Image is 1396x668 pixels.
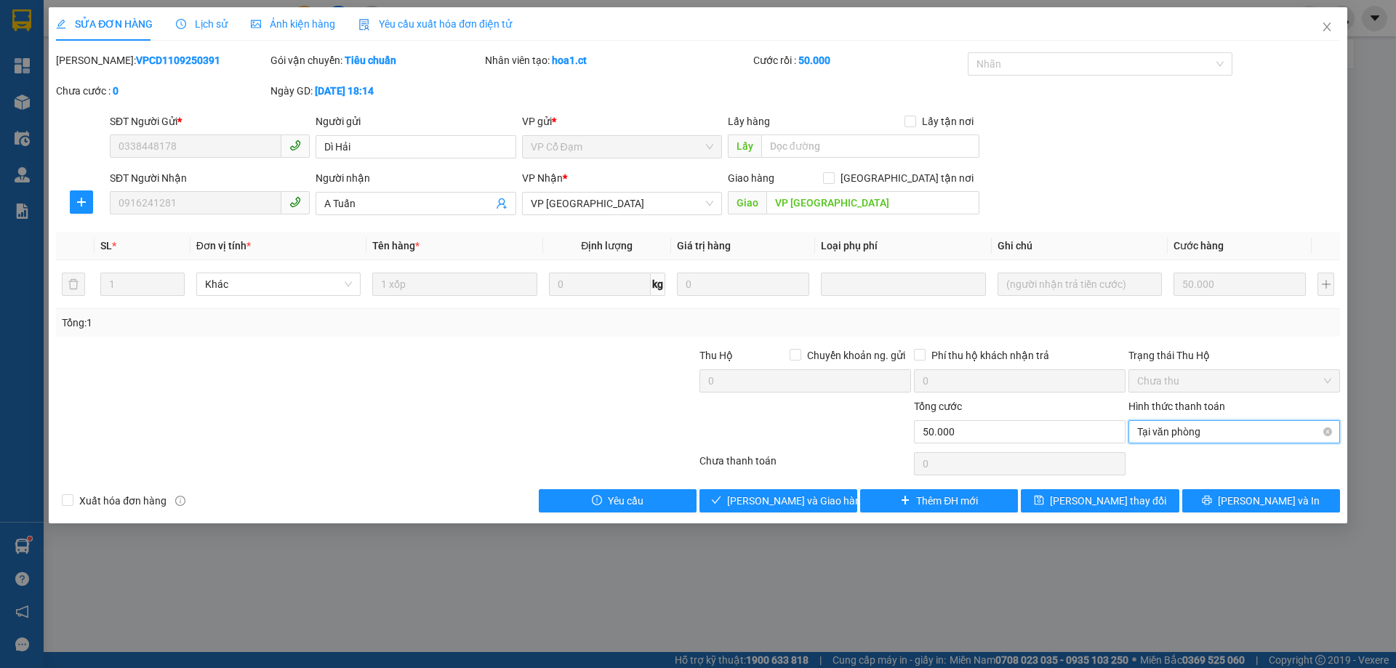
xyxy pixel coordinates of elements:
div: Ngày GD: [270,83,482,99]
span: Tổng cước [914,401,962,412]
span: plus [71,196,92,208]
span: Thêm ĐH mới [916,493,978,509]
span: Tên hàng [372,240,420,251]
input: Dọc đường [761,134,979,158]
div: Trạng thái Thu Hộ [1128,347,1340,363]
span: kg [651,273,665,296]
b: Tiêu chuẩn [345,55,396,66]
span: VP Mỹ Đình [531,193,713,214]
button: printer[PERSON_NAME] và In [1182,489,1340,512]
span: Xuất hóa đơn hàng [73,493,172,509]
span: Định lượng [581,240,633,251]
button: plus [70,190,93,214]
button: Close [1307,7,1347,48]
div: Chưa thanh toán [698,453,912,478]
b: VPCD1109250391 [136,55,220,66]
b: 0 [113,85,119,97]
span: printer [1202,495,1212,507]
div: [PERSON_NAME]: [56,52,268,68]
button: plus [1317,273,1333,296]
b: 50.000 [798,55,830,66]
span: clock-circle [176,19,186,29]
span: close [1321,21,1333,33]
span: phone [289,140,301,151]
span: Lấy hàng [728,116,770,127]
th: Ghi chú [992,232,1168,260]
div: SĐT Người Gửi [110,113,310,129]
input: 0 [677,273,809,296]
span: check [711,495,721,507]
span: [GEOGRAPHIC_DATA] tận nơi [835,170,979,186]
label: Hình thức thanh toán [1128,401,1225,412]
span: Lịch sử [176,18,228,30]
span: SỬA ĐƠN HÀNG [56,18,153,30]
span: info-circle [175,496,185,506]
span: SL [100,240,112,251]
span: picture [251,19,261,29]
span: [PERSON_NAME] và In [1218,493,1320,509]
div: Người nhận [316,170,516,186]
span: [PERSON_NAME] thay đổi [1050,493,1166,509]
span: Yêu cầu [608,493,643,509]
span: Cước hàng [1174,240,1224,251]
div: VP gửi [522,113,722,129]
span: Ảnh kiện hàng [251,18,335,30]
span: save [1034,495,1044,507]
div: Người gửi [316,113,516,129]
span: Lấy [728,134,761,158]
div: SĐT Người Nhận [110,170,310,186]
span: Giao [728,191,766,214]
th: Loại phụ phí [815,232,991,260]
div: Tổng: 1 [62,315,539,331]
span: [PERSON_NAME] và Giao hàng [727,493,867,509]
input: VD: Bàn, Ghế [372,273,537,296]
span: exclamation-circle [592,495,602,507]
span: Chưa thu [1137,370,1331,392]
span: plus [900,495,910,507]
button: plusThêm ĐH mới [860,489,1018,512]
span: Yêu cầu xuất hóa đơn điện tử [358,18,512,30]
input: Dọc đường [766,191,979,214]
div: Chưa cước : [56,83,268,99]
div: Gói vận chuyển: [270,52,482,68]
b: [DATE] 18:14 [315,85,374,97]
span: Giao hàng [728,172,774,184]
span: Phí thu hộ khách nhận trả [926,347,1055,363]
input: 0 [1174,273,1306,296]
img: icon [358,19,370,31]
span: Thu Hộ [699,350,733,361]
span: Chuyển khoản ng. gửi [801,347,911,363]
button: exclamation-circleYêu cầu [539,489,697,512]
span: close-circle [1323,427,1332,436]
span: phone [289,196,301,208]
b: hoa1.ct [552,55,587,66]
div: Cước rồi : [753,52,965,68]
div: Nhân viên tạo: [485,52,750,68]
span: Đơn vị tính [196,240,251,251]
span: user-add [496,198,508,209]
button: check[PERSON_NAME] và Giao hàng [699,489,857,512]
span: Tại văn phòng [1137,421,1331,443]
button: delete [62,273,85,296]
span: VP Cổ Đạm [531,136,713,158]
span: VP Nhận [522,172,563,184]
input: Ghi Chú [998,273,1162,296]
span: Lấy tận nơi [916,113,979,129]
span: Khác [205,273,352,295]
button: save[PERSON_NAME] thay đổi [1021,489,1179,512]
span: edit [56,19,66,29]
span: Giá trị hàng [677,240,731,251]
